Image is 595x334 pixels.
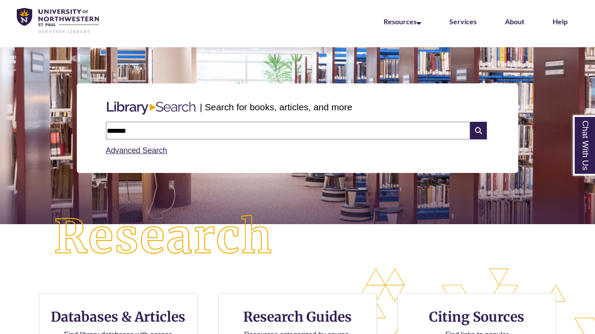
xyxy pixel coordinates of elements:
h3: Citing Sources [423,308,531,325]
h3: Research Guides [226,308,369,325]
a: Advanced Search [106,146,167,155]
img: Libary Search [102,98,200,118]
a: Help [553,17,568,26]
a: About [505,17,524,26]
h3: Databases & Articles [46,308,190,325]
img: Research [30,191,297,284]
a: Resources [384,17,421,26]
p: | Search for books, articles, and more [200,100,352,114]
a: Services [449,17,477,26]
img: UNWSP Library Logo [17,8,99,34]
i: Search [470,122,487,139]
